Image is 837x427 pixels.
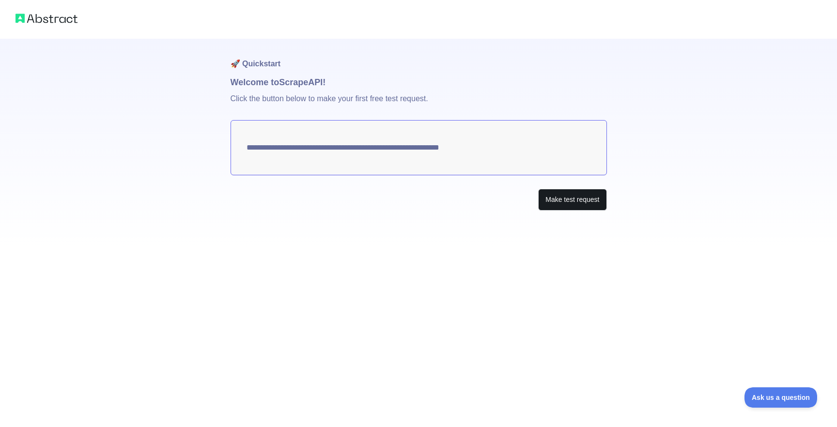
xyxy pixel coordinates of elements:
p: Click the button below to make your first free test request. [231,89,607,120]
h1: Welcome to Scrape API! [231,76,607,89]
iframe: Toggle Customer Support [744,387,818,408]
img: Abstract logo [15,12,77,25]
button: Make test request [538,189,606,211]
h1: 🚀 Quickstart [231,39,607,76]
